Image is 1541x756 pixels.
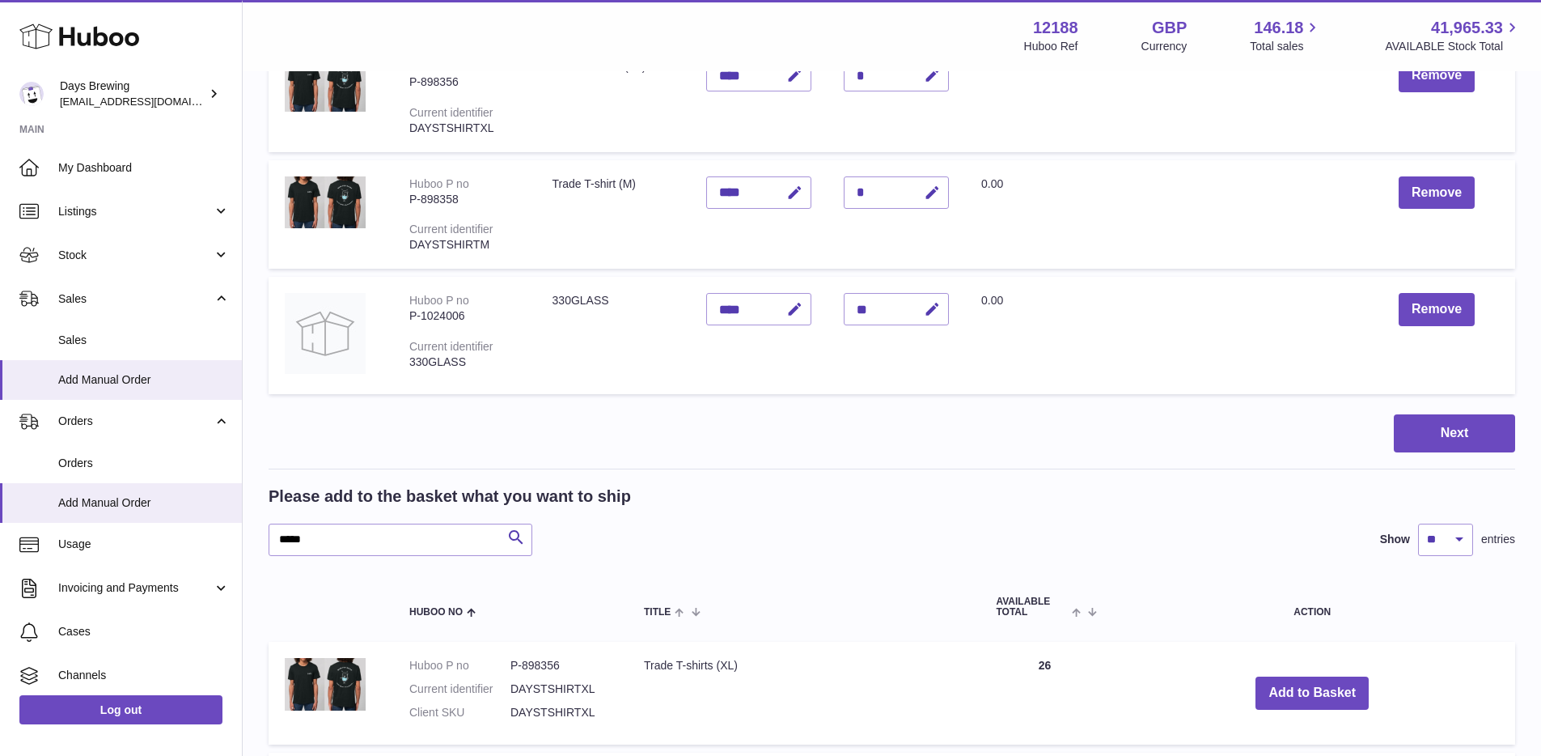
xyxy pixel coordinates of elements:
span: 0.00 [981,294,1003,307]
div: DAYSTSHIRTXL [409,121,520,136]
div: Currency [1141,39,1188,54]
span: Invoicing and Payments [58,580,213,596]
span: Cases [58,624,230,639]
span: Usage [58,537,230,552]
strong: 12188 [1033,17,1078,39]
span: Sales [58,333,230,348]
div: P-1024006 [409,308,520,324]
span: Orders [58,456,230,471]
span: [EMAIL_ADDRESS][DOMAIN_NAME] [60,95,238,108]
span: Total sales [1250,39,1322,54]
img: helena@daysbrewing.com [19,82,44,106]
dt: Client SKU [409,705,510,720]
button: Remove [1399,293,1475,326]
div: Huboo P no [409,294,469,307]
span: Add Manual Order [58,495,230,511]
dd: DAYSTSHIRTXL [510,682,612,697]
td: Trade T-shirt (M) [536,160,691,269]
span: Title [644,607,671,618]
span: 146.18 [1254,17,1303,39]
div: Current identifier [409,106,493,119]
div: Huboo Ref [1024,39,1078,54]
span: My Dashboard [58,160,230,176]
div: Huboo P no [409,177,469,190]
strong: GBP [1152,17,1187,39]
h2: Please add to the basket what you want to ship [269,486,631,508]
label: Show [1380,532,1410,547]
dd: P-898356 [510,658,612,673]
span: Channels [58,668,230,683]
div: Current identifier [409,223,493,236]
span: Orders [58,414,213,429]
th: Action [1109,580,1515,634]
img: Trade T-shirts (XL) [285,658,366,711]
dt: Current identifier [409,682,510,697]
div: Current identifier [409,340,493,353]
a: Log out [19,695,222,724]
div: P-898358 [409,192,520,207]
td: Trade T-shirts (XL) [628,642,980,745]
div: DAYSTSHIRTM [409,237,520,253]
td: 26 [980,642,1109,745]
dt: Huboo P no [409,658,510,673]
span: 41,965.33 [1431,17,1503,39]
span: AVAILABLE Stock Total [1385,39,1522,54]
span: entries [1481,532,1515,547]
a: 41,965.33 AVAILABLE Stock Total [1385,17,1522,54]
div: Days Brewing [60,79,205,109]
div: 330GLASS [409,355,520,370]
img: 330GLASS [285,293,366,374]
button: Remove [1399,176,1475,210]
button: Remove [1399,59,1475,92]
div: P-898356 [409,74,520,90]
span: Sales [58,291,213,307]
span: Huboo no [409,607,463,618]
a: 146.18 Total sales [1250,17,1322,54]
button: Add to Basket [1255,677,1369,710]
td: 330GLASS [536,277,691,394]
span: Stock [58,248,213,263]
span: 0.00 [981,177,1003,190]
dd: DAYSTSHIRTXL [510,705,612,720]
span: Listings [58,204,213,219]
td: Trade T-shirts (XL) [536,43,691,151]
span: Add Manual Order [58,372,230,388]
span: AVAILABLE Total [996,597,1068,618]
img: Trade T-shirts (XL) [285,59,366,112]
img: Trade T-shirt (M) [285,176,366,229]
button: Next [1394,414,1515,452]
